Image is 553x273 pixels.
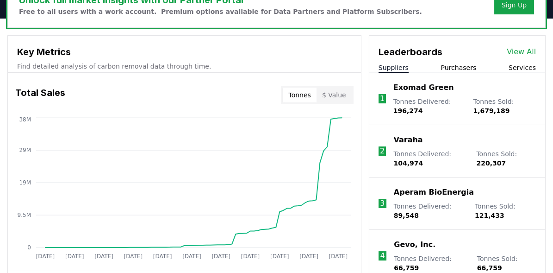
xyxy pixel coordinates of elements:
[475,202,536,220] p: Tonnes Sold :
[15,86,65,104] h3: Total Sales
[507,46,536,57] a: View All
[211,253,230,259] tspan: [DATE]
[477,254,536,273] p: Tonnes Sold :
[380,146,385,157] p: 2
[394,202,466,220] p: Tonnes Delivered :
[19,116,31,123] tspan: 38M
[182,253,201,259] tspan: [DATE]
[502,0,527,10] a: Sign Up
[379,63,409,72] button: Suppliers
[394,239,435,250] a: Gevo, Inc.
[19,7,422,16] p: Free to all users with a work account. Premium options available for Data Partners and Platform S...
[19,147,31,153] tspan: 29M
[393,82,454,93] a: Exomad Green
[27,244,31,251] tspan: 0
[124,253,143,259] tspan: [DATE]
[380,198,385,209] p: 3
[393,159,423,167] span: 104,974
[393,97,464,115] p: Tonnes Delivered :
[394,187,474,198] a: Aperam BioEnergia
[477,264,502,272] span: 66,759
[394,212,419,219] span: 89,548
[329,253,348,259] tspan: [DATE]
[19,179,31,186] tspan: 19M
[17,45,352,59] h3: Key Metrics
[473,107,510,114] span: 1,679,189
[475,212,504,219] span: 121,433
[379,45,442,59] h3: Leaderboards
[380,93,385,104] p: 1
[299,253,318,259] tspan: [DATE]
[509,63,536,72] button: Services
[36,253,55,259] tspan: [DATE]
[476,149,536,168] p: Tonnes Sold :
[394,264,419,272] span: 66,759
[441,63,477,72] button: Purchasers
[393,134,423,146] a: Varaha
[18,212,31,218] tspan: 9.5M
[153,253,172,259] tspan: [DATE]
[394,254,467,273] p: Tonnes Delivered :
[393,107,423,114] span: 196,274
[317,88,352,102] button: $ Value
[94,253,113,259] tspan: [DATE]
[17,62,352,71] p: Find detailed analysis of carbon removal data through time.
[241,253,260,259] tspan: [DATE]
[473,97,536,115] p: Tonnes Sold :
[283,88,316,102] button: Tonnes
[270,253,289,259] tspan: [DATE]
[380,250,385,261] p: 4
[476,159,506,167] span: 220,307
[393,149,467,168] p: Tonnes Delivered :
[65,253,84,259] tspan: [DATE]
